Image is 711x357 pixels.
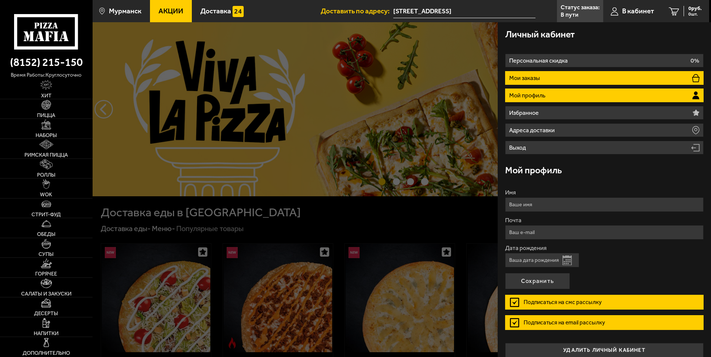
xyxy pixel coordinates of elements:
[39,251,54,257] span: Супы
[24,152,68,157] span: Римская пицца
[36,133,57,138] span: Наборы
[509,58,570,64] p: Персональная скидка
[200,7,231,14] span: Доставка
[505,315,704,330] label: Подписаться на email рассылку
[688,6,702,11] span: 0 руб.
[41,93,51,98] span: Хит
[505,253,579,267] input: Ваша дата рождения
[505,197,704,212] input: Ваше имя
[505,273,570,289] button: Сохранить
[34,311,58,316] span: Десерты
[321,7,393,14] span: Доставить по адресу:
[40,192,52,197] span: WOK
[21,291,71,296] span: Салаты и закуски
[505,166,562,175] h3: Мой профиль
[688,12,702,16] span: 0 шт.
[158,7,183,14] span: Акции
[393,4,535,18] input: Ваш адрес доставки
[561,4,600,10] p: Статус заказа:
[509,93,547,99] p: Мой профиль
[37,172,56,177] span: Роллы
[505,245,704,251] label: Дата рождения
[233,6,244,17] img: 15daf4d41897b9f0e9f617042186c801.svg
[37,231,56,237] span: Обеды
[509,75,542,81] p: Мои заказы
[31,212,61,217] span: Стрит-фуд
[35,271,57,276] span: Горячее
[109,7,141,14] span: Мурманск
[505,225,704,240] input: Ваш e-mail
[505,190,704,196] label: Имя
[505,217,704,223] label: Почта
[691,58,699,64] p: 0%
[23,350,70,356] span: Дополнительно
[505,30,575,39] h3: Личный кабинет
[509,110,541,116] p: Избранное
[561,12,578,18] p: В пути
[509,127,557,133] p: Адреса доставки
[505,295,704,310] label: Подписаться на смс рассылку
[509,145,528,151] p: Выход
[622,7,654,14] span: В кабинет
[37,113,55,118] span: Пицца
[563,256,572,265] button: Открыть календарь
[34,331,59,336] span: Напитки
